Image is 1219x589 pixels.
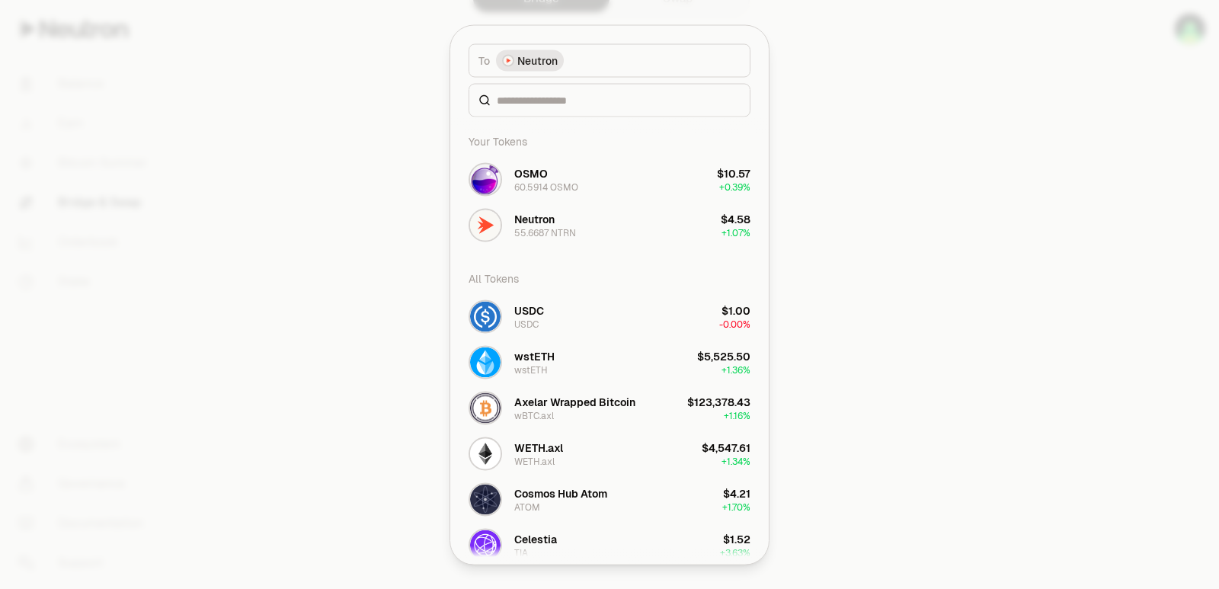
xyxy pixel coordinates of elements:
div: wBTC.axl [514,409,554,421]
span: -0.00% [719,318,750,330]
span: + 1.07% [721,226,750,238]
div: All Tokens [459,263,760,293]
button: ATOM LogoCosmos Hub AtomATOM$4.21+1.70% [459,476,760,522]
button: WETH.axl LogoWETH.axlWETH.axl$4,547.61+1.34% [459,431,760,476]
div: OSMO [514,165,548,181]
button: OSMO LogoOSMO60.5914 OSMO$10.57+0.39% [459,156,760,202]
img: wstETH Logo [470,347,501,377]
div: wstETH [514,363,548,376]
div: 60.5914 OSMO [514,181,578,193]
div: $123,378.43 [687,394,750,409]
div: WETH.axl [514,455,555,467]
img: WETH.axl Logo [470,438,501,469]
span: + 3.63% [720,546,750,559]
button: ToNeutron LogoNeutron [469,43,750,77]
div: 55.6687 NTRN [514,226,576,238]
div: wstETH [514,348,555,363]
div: $4.21 [723,485,750,501]
div: ATOM [514,501,540,513]
button: TIA LogoCelestiaTIA$1.52+3.63% [459,522,760,568]
span: Neutron [517,53,558,68]
img: wBTC.axl Logo [470,392,501,423]
div: USDC [514,303,544,318]
img: ATOM Logo [470,484,501,514]
img: NTRN Logo [470,210,501,240]
img: OSMO Logo [470,164,501,194]
div: $10.57 [717,165,750,181]
span: To [478,53,490,68]
div: Neutron [514,211,555,226]
div: $5,525.50 [697,348,750,363]
div: WETH.axl [514,440,563,455]
div: $4.58 [721,211,750,226]
button: wstETH LogowstETHwstETH$5,525.50+1.36% [459,339,760,385]
img: Neutron Logo [504,56,513,65]
div: $4,547.61 [702,440,750,455]
div: $1.52 [723,531,750,546]
img: TIA Logo [470,530,501,560]
span: + 0.39% [719,181,750,193]
div: Your Tokens [459,126,760,156]
div: Axelar Wrapped Bitcoin [514,394,635,409]
div: Cosmos Hub Atom [514,485,607,501]
span: + 1.34% [721,455,750,467]
div: Celestia [514,531,557,546]
div: $1.00 [721,303,750,318]
button: wBTC.axl LogoAxelar Wrapped BitcoinwBTC.axl$123,378.43+1.16% [459,385,760,431]
div: USDC [514,318,539,330]
span: + 1.16% [724,409,750,421]
button: NTRN LogoNeutron55.6687 NTRN$4.58+1.07% [459,202,760,248]
button: USDC LogoUSDCUSDC$1.00-0.00% [459,293,760,339]
img: USDC Logo [470,301,501,331]
span: + 1.70% [722,501,750,513]
div: TIA [514,546,528,559]
span: + 1.36% [721,363,750,376]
